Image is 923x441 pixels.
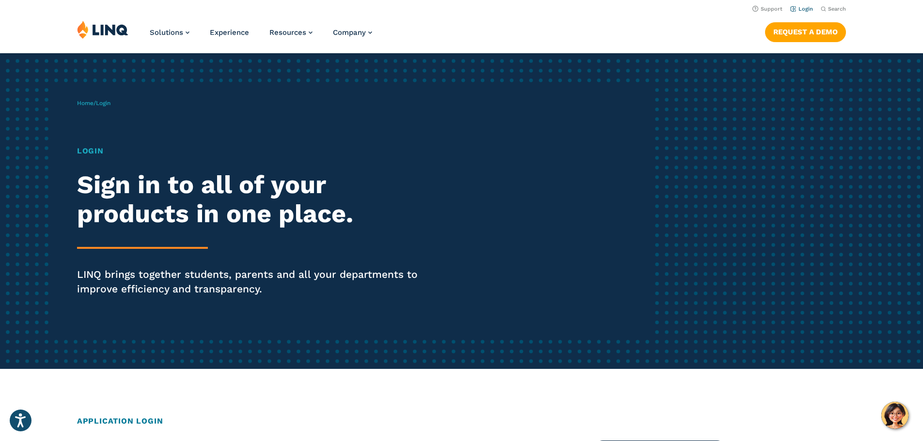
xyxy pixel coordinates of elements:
[790,6,813,12] a: Login
[77,145,433,157] h1: Login
[269,28,306,37] span: Resources
[210,28,249,37] a: Experience
[333,28,372,37] a: Company
[96,100,110,106] span: Login
[77,267,433,296] p: LINQ brings together students, parents and all your departments to improve efficiency and transpa...
[269,28,313,37] a: Resources
[77,100,110,106] span: /
[881,402,908,429] button: Hello, have a question? Let’s chat.
[150,28,189,37] a: Solutions
[77,20,128,39] img: LINQ | K‑12 Software
[828,6,846,12] span: Search
[821,5,846,13] button: Open Search Bar
[77,100,94,106] a: Home
[77,170,433,228] h2: Sign in to all of your products in one place.
[150,28,183,37] span: Solutions
[765,22,846,42] a: Request a Demo
[333,28,366,37] span: Company
[752,6,782,12] a: Support
[765,20,846,42] nav: Button Navigation
[150,20,372,52] nav: Primary Navigation
[77,415,846,427] h2: Application Login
